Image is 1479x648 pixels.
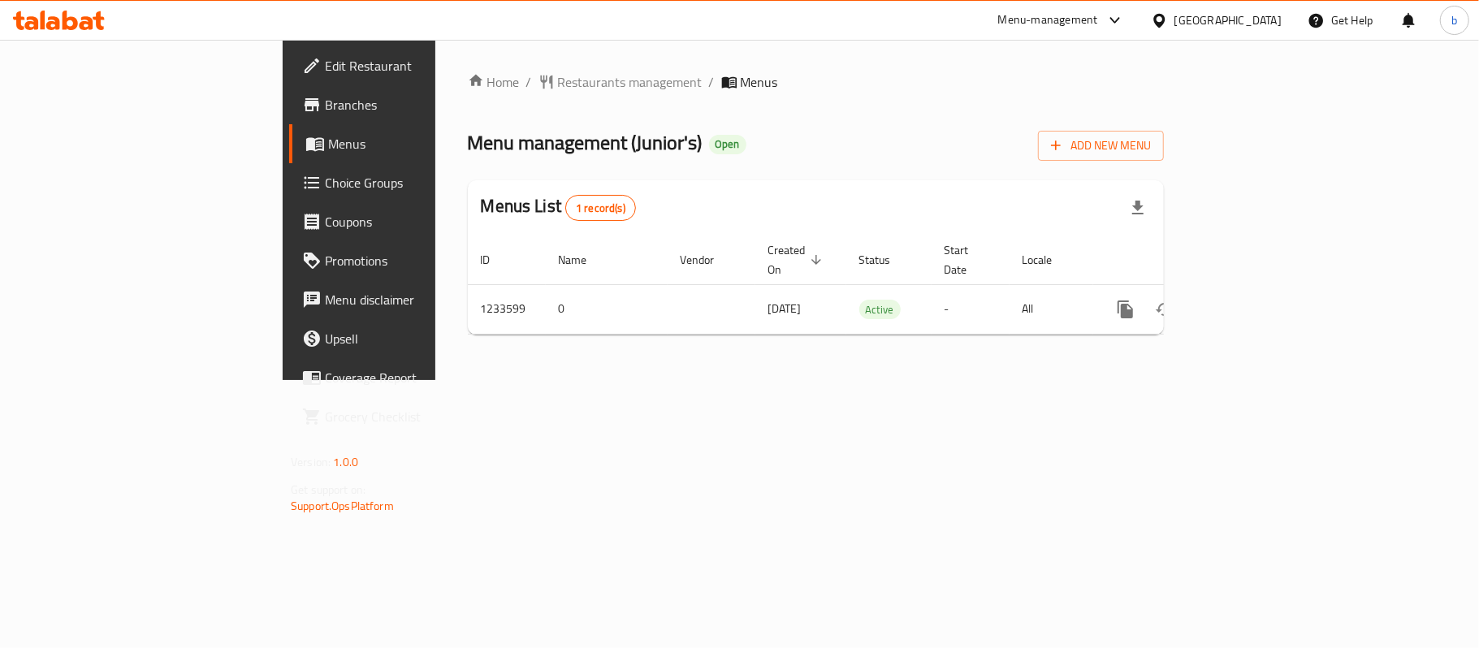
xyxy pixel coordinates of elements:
[289,319,530,358] a: Upsell
[289,241,530,280] a: Promotions
[291,451,331,473] span: Version:
[328,134,517,153] span: Menus
[558,72,703,92] span: Restaurants management
[768,298,802,319] span: [DATE]
[325,290,517,309] span: Menu disclaimer
[333,451,358,473] span: 1.0.0
[289,358,530,397] a: Coverage Report
[1174,11,1282,29] div: [GEOGRAPHIC_DATA]
[681,250,736,270] span: Vendor
[1145,290,1184,329] button: Change Status
[1023,250,1074,270] span: Locale
[1038,131,1164,161] button: Add New Menu
[945,240,990,279] span: Start Date
[709,137,746,151] span: Open
[709,135,746,154] div: Open
[289,280,530,319] a: Menu disclaimer
[1010,284,1093,334] td: All
[566,201,635,216] span: 1 record(s)
[291,479,365,500] span: Get support on:
[768,240,827,279] span: Created On
[468,72,1164,92] nav: breadcrumb
[291,495,394,516] a: Support.OpsPlatform
[481,250,512,270] span: ID
[998,11,1098,30] div: Menu-management
[859,300,901,319] div: Active
[289,46,530,85] a: Edit Restaurant
[709,72,715,92] li: /
[859,250,912,270] span: Status
[325,329,517,348] span: Upsell
[325,212,517,231] span: Coupons
[565,195,636,221] div: Total records count
[538,72,703,92] a: Restaurants management
[325,173,517,192] span: Choice Groups
[325,407,517,426] span: Grocery Checklist
[468,124,703,161] span: Menu management ( Junior's )
[1106,290,1145,329] button: more
[289,124,530,163] a: Menus
[546,284,668,334] td: 0
[289,397,530,436] a: Grocery Checklist
[325,95,517,114] span: Branches
[1118,188,1157,227] div: Export file
[289,163,530,202] a: Choice Groups
[559,250,608,270] span: Name
[325,368,517,387] span: Coverage Report
[325,251,517,270] span: Promotions
[468,235,1275,335] table: enhanced table
[1051,136,1151,156] span: Add New Menu
[932,284,1010,334] td: -
[741,72,778,92] span: Menus
[481,194,636,221] h2: Menus List
[1451,11,1457,29] span: b
[859,300,901,319] span: Active
[289,85,530,124] a: Branches
[289,202,530,241] a: Coupons
[325,56,517,76] span: Edit Restaurant
[1093,235,1275,285] th: Actions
